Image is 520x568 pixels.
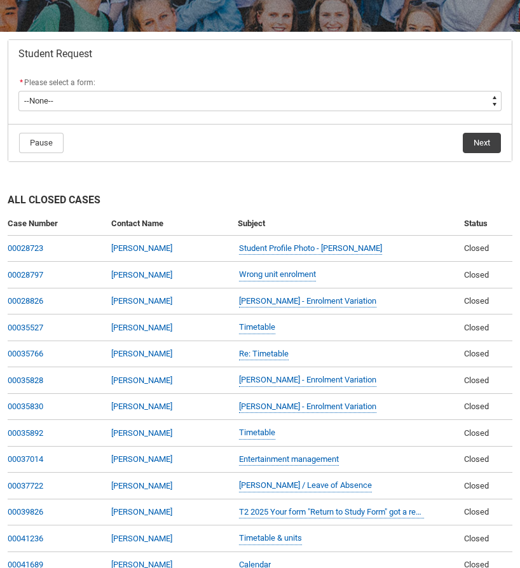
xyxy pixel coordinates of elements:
a: [PERSON_NAME] [111,534,172,543]
span: Closed [464,481,489,490]
a: Re: Timetable [239,348,289,361]
a: Timetable [239,426,275,440]
a: Entertainment management [239,453,339,466]
span: Closed [464,428,489,438]
a: 00028723 [8,243,43,253]
article: Redu_Student_Request flow [8,39,512,162]
a: [PERSON_NAME] [111,454,172,464]
th: Subject [233,212,459,236]
span: Closed [464,270,489,280]
a: 00035892 [8,428,43,438]
a: Wrong unit enrolment [239,268,316,281]
a: 00035830 [8,402,43,411]
span: Closed [464,402,489,411]
span: Closed [464,243,489,253]
span: Closed [464,507,489,517]
a: 00035766 [8,349,43,358]
th: Case Number [8,212,106,236]
span: Closed [464,323,489,332]
th: Status [459,212,512,236]
a: Timetable [239,321,275,334]
a: 00041236 [8,534,43,543]
a: [PERSON_NAME] [111,270,172,280]
button: Next [463,133,501,153]
a: [PERSON_NAME] [111,243,172,253]
span: Closed [464,454,489,464]
a: [PERSON_NAME] / Leave of Absence [239,479,372,492]
a: 00037722 [8,481,43,490]
span: Closed [464,349,489,358]
a: 00035527 [8,323,43,332]
button: Pause [19,133,64,153]
a: 00028826 [8,296,43,306]
a: [PERSON_NAME] [111,507,172,517]
a: [PERSON_NAME] [111,323,172,332]
span: Student Request [18,48,92,60]
a: Student Profile Photo - [PERSON_NAME] [239,242,382,255]
a: [PERSON_NAME] - Enrolment Variation [239,400,376,414]
a: 00039826 [8,507,43,517]
a: 00028797 [8,270,43,280]
span: Closed [464,534,489,543]
a: [PERSON_NAME] - Enrolment Variation [239,295,376,308]
a: [PERSON_NAME] - Enrolment Variation [239,374,376,387]
a: 00037014 [8,454,43,464]
span: Please select a form: [24,78,95,87]
a: [PERSON_NAME] [111,349,172,358]
span: Closed [464,296,489,306]
a: 00035828 [8,375,43,385]
a: [PERSON_NAME] [111,428,172,438]
h2: All Closed Cases [8,193,512,212]
abbr: required [20,78,23,87]
a: [PERSON_NAME] [111,375,172,385]
span: Closed [464,375,489,385]
a: Timetable & units [239,532,302,545]
th: Contact Name [106,212,233,236]
a: [PERSON_NAME] [111,296,172,306]
a: T2 2025 Your form "Return to Study Form" got a response [239,506,424,519]
a: [PERSON_NAME] [111,402,172,411]
a: [PERSON_NAME] [111,481,172,490]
